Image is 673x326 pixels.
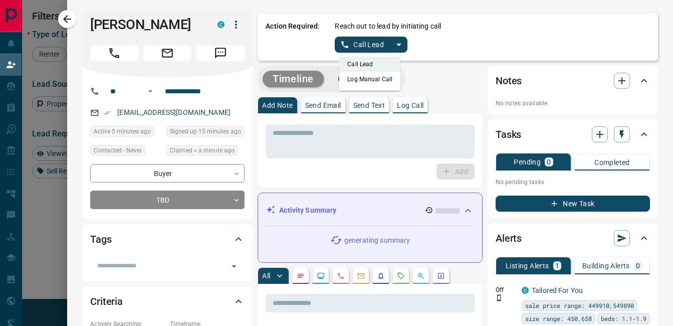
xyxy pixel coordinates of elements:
div: Criteria [90,289,245,313]
div: Buyer [90,164,245,183]
h2: Tasks [496,126,521,142]
p: Log Call [397,102,423,109]
p: generating summary [344,235,410,246]
span: Active 5 minutes ago [94,126,151,136]
svg: Notes [297,272,305,280]
svg: Opportunities [417,272,425,280]
button: New Task [496,196,650,212]
a: [EMAIL_ADDRESS][DOMAIN_NAME] [117,108,231,116]
p: Add Note [262,102,293,109]
svg: Emails [357,272,365,280]
div: Tasks [496,122,650,146]
p: 0 [547,158,551,166]
button: Campaigns [328,71,400,87]
h2: Notes [496,73,522,89]
p: 0 [636,262,640,269]
div: condos.ca [217,21,225,28]
span: beds: 1.1-1.9 [601,313,646,323]
p: Completed [594,159,630,166]
li: Log Manual Call [339,72,400,87]
p: No notes available [496,99,650,108]
p: Reach out to lead by initiating call [335,21,441,32]
svg: Calls [337,272,345,280]
svg: Email Verified [103,109,110,116]
span: Call [90,45,138,61]
div: Mon Aug 18 2025 [166,126,245,140]
span: Email [143,45,191,61]
h2: Alerts [496,230,522,246]
button: Call Lead [335,37,390,53]
div: Mon Aug 18 2025 [90,126,161,140]
p: Listing Alerts [506,262,549,269]
span: Contacted - Never [94,145,142,155]
div: split button [335,37,407,53]
div: Tags [90,227,245,251]
span: Claimed < a minute ago [170,145,235,155]
span: Message [196,45,245,61]
button: Timeline [263,71,324,87]
div: Notes [496,69,650,93]
button: Open [227,259,241,273]
h2: Tags [90,231,111,247]
p: 1 [555,262,559,269]
p: Pending [514,158,541,166]
div: Alerts [496,226,650,250]
span: size range: 450,658 [525,313,592,323]
div: Mon Aug 18 2025 [166,145,245,159]
p: Send Email [305,102,341,109]
span: sale price range: 449910,549890 [525,300,634,310]
p: Send Text [353,102,385,109]
h1: [PERSON_NAME] [90,17,202,33]
a: Tailored For You [532,286,583,294]
p: Off [496,285,516,294]
svg: Requests [397,272,405,280]
button: Open [144,85,156,97]
div: TBD [90,191,245,209]
div: Activity Summary [266,201,474,220]
div: condos.ca [522,287,529,294]
svg: Agent Actions [437,272,445,280]
p: Action Required: [266,21,320,53]
li: Call Lead [339,57,400,72]
p: No pending tasks [496,175,650,190]
svg: Push Notification Only [496,294,503,301]
svg: Listing Alerts [377,272,385,280]
svg: Lead Browsing Activity [317,272,325,280]
span: Signed up 15 minutes ago [170,126,241,136]
p: All [262,272,270,279]
p: Activity Summary [279,205,336,216]
h2: Criteria [90,293,123,309]
p: Building Alerts [582,262,630,269]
